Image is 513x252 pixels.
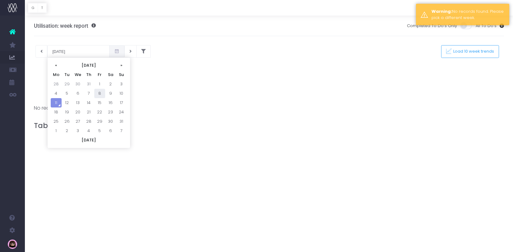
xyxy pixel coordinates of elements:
[72,70,83,79] th: We
[83,126,94,136] td: 4
[62,117,72,126] td: 26
[105,126,116,136] td: 6
[105,117,116,126] td: 30
[62,107,72,117] td: 19
[94,89,105,98] td: 8
[62,70,72,79] th: Tu
[116,126,127,136] td: 7
[476,23,497,29] span: All To Do's
[72,126,83,136] td: 3
[34,104,504,112] div: No records found for this week.
[51,98,62,107] td: 11
[451,49,494,54] span: Load 10 week trends
[105,98,116,107] td: 16
[38,3,47,13] button: T
[116,79,127,89] td: 3
[116,61,127,70] th: »
[83,89,94,98] td: 7
[105,107,116,117] td: 23
[94,98,105,107] td: 15
[431,8,452,14] strong: Warning:
[72,107,83,117] td: 20
[83,79,94,89] td: 31
[116,70,127,79] th: Su
[8,240,17,249] img: images/default_profile_image.png
[94,79,105,89] td: 1
[441,45,499,58] button: Load 10 week trends
[28,3,38,13] button: G
[116,89,127,98] td: 10
[72,89,83,98] td: 6
[431,8,505,21] div: No records found. Please pick a different week.
[51,79,62,89] td: 28
[83,98,94,107] td: 14
[62,89,72,98] td: 5
[51,70,62,79] th: Mo
[62,126,72,136] td: 2
[51,107,62,117] td: 18
[105,70,116,79] th: Sa
[94,126,105,136] td: 5
[407,23,457,29] span: Completed To Do's Only
[94,107,105,117] td: 22
[51,61,62,70] th: «
[51,136,127,145] th: [DATE]
[72,98,83,107] td: 13
[83,117,94,126] td: 28
[116,98,127,107] td: 17
[116,107,127,117] td: 24
[72,117,83,126] td: 27
[34,23,96,29] h3: Utilisation: week report
[51,117,62,126] td: 25
[51,89,62,98] td: 4
[28,3,47,13] div: Vertical button group
[83,107,94,117] td: 21
[105,79,116,89] td: 2
[62,79,72,89] td: 29
[62,98,72,107] td: 12
[62,61,116,70] th: [DATE]
[51,126,62,136] td: 1
[116,117,127,126] td: 31
[34,121,504,130] h3: Table of all todos
[105,89,116,98] td: 9
[72,79,83,89] td: 30
[83,70,94,79] th: Th
[94,117,105,126] td: 29
[94,70,105,79] th: Fr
